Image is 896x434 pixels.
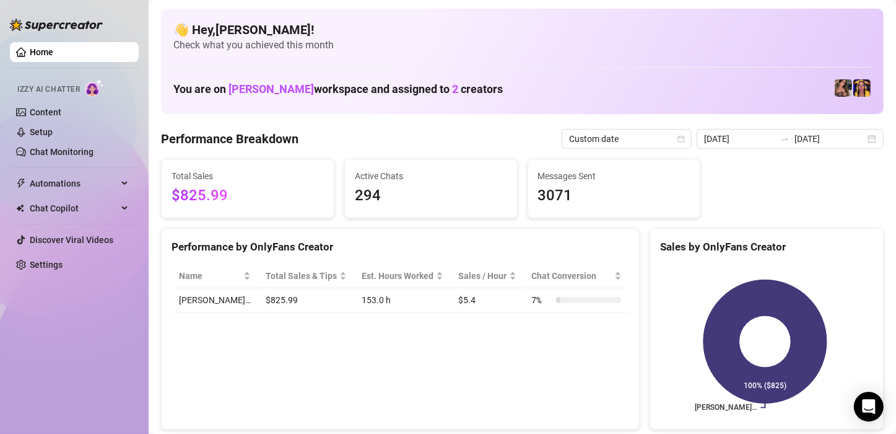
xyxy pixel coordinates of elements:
span: 3071 [538,184,690,208]
div: Sales by OnlyFans Creator [660,239,873,255]
span: Total Sales & Tips [266,269,337,283]
span: Active Chats [355,169,507,183]
span: Messages Sent [538,169,690,183]
div: Est. Hours Worked [362,269,433,283]
span: Total Sales [172,169,324,183]
span: Check what you achieved this month [173,38,871,52]
text: [PERSON_NAME]… [695,404,757,412]
span: 7 % [531,293,551,307]
td: $5.4 [451,288,524,312]
span: Name [179,269,241,283]
span: Chat Conversion [531,269,611,283]
span: Custom date [569,130,684,148]
div: Performance by OnlyFans Creator [172,239,629,255]
img: AI Chatter [85,79,104,97]
a: Chat Monitoring [30,147,94,157]
th: Chat Conversion [524,264,629,288]
span: Chat Copilot [30,198,118,218]
td: [PERSON_NAME]… [172,288,258,312]
span: Sales / Hour [458,269,507,283]
div: Open Intercom Messenger [854,392,884,422]
h1: You are on workspace and assigned to creators [173,82,503,96]
span: calendar [677,135,685,143]
input: End date [794,132,865,146]
img: Andrea [853,79,871,97]
input: Start date [704,132,775,146]
span: Automations [30,174,118,193]
span: swap-right [780,134,789,144]
a: Setup [30,127,53,137]
span: 294 [355,184,507,208]
span: 2 [452,82,458,95]
img: Dani [835,79,852,97]
span: thunderbolt [16,179,26,188]
a: Home [30,47,53,57]
span: $825.99 [172,184,324,208]
th: Total Sales & Tips [258,264,354,288]
span: Izzy AI Chatter [17,84,80,95]
th: Sales / Hour [451,264,524,288]
a: Content [30,107,61,117]
h4: Performance Breakdown [161,130,298,148]
td: $825.99 [258,288,354,312]
img: logo-BBDzfeDw.svg [10,19,103,31]
a: Settings [30,260,63,270]
a: Discover Viral Videos [30,235,113,245]
td: 153.0 h [354,288,451,312]
h4: 👋 Hey, [PERSON_NAME] ! [173,21,871,38]
span: to [780,134,789,144]
th: Name [172,264,258,288]
span: [PERSON_NAME] [228,82,314,95]
img: Chat Copilot [16,204,24,213]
